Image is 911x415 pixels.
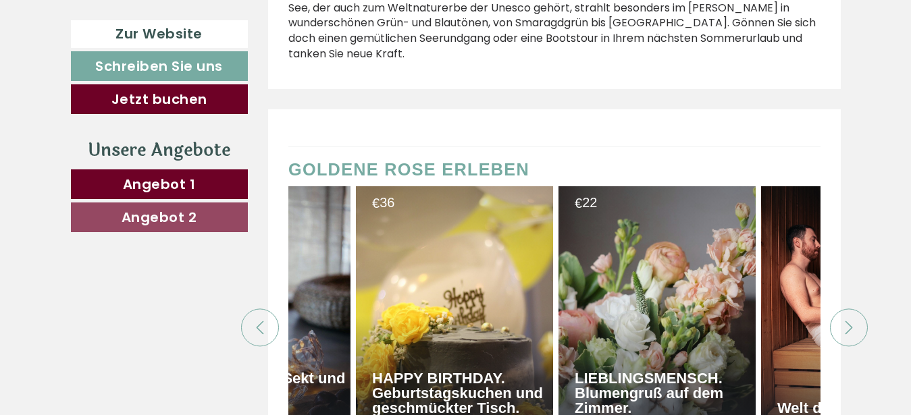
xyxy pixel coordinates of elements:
div: Hotel Goldene Rose [20,39,234,50]
a: Zur Website [71,20,248,48]
div: 36 [372,196,543,210]
span: € [575,196,582,210]
div: Guten Tag, wie können wir Ihnen helfen? [10,36,241,78]
div: 22 [575,196,746,210]
a: Schreiben Sie uns [71,51,248,81]
div: [DATE] [240,10,293,33]
h2: GOLDENE ROSE ERLEBEN [288,161,821,179]
span: Angebot 2 [122,208,197,227]
span: Angebot 1 [123,175,196,194]
span: € [372,196,380,210]
button: Senden [436,350,532,379]
div: Unsere Angebote [71,138,248,163]
small: 17:02 [20,65,234,75]
a: Jetzt buchen [71,84,248,114]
